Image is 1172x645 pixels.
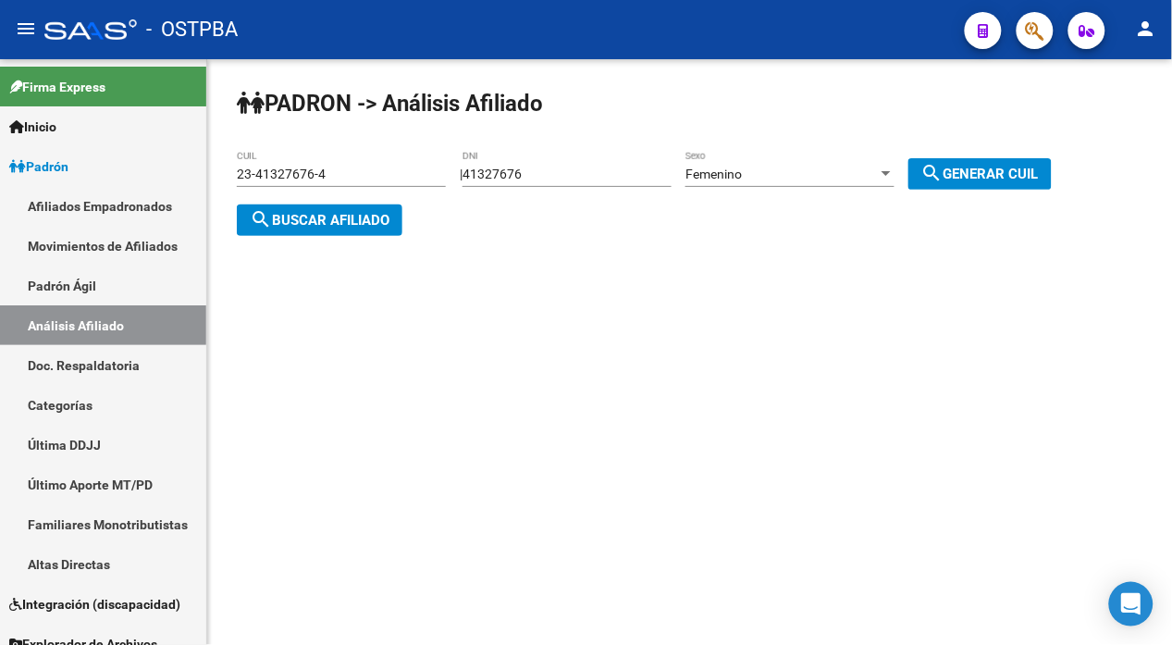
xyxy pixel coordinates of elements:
mat-icon: menu [15,18,37,40]
span: Femenino [685,167,742,181]
span: Padrón [9,156,68,177]
div: | [460,167,1066,181]
mat-icon: search [250,208,272,230]
span: Firma Express [9,77,105,97]
button: Buscar afiliado [237,205,402,236]
button: Generar CUIL [908,158,1052,190]
span: - OSTPBA [146,9,238,50]
span: Generar CUIL [921,166,1039,182]
strong: PADRON -> Análisis Afiliado [237,91,543,117]
span: Buscar afiliado [250,212,389,229]
span: Inicio [9,117,56,137]
span: Integración (discapacidad) [9,594,180,614]
mat-icon: search [921,162,944,184]
div: Open Intercom Messenger [1109,582,1153,626]
mat-icon: person [1135,18,1157,40]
